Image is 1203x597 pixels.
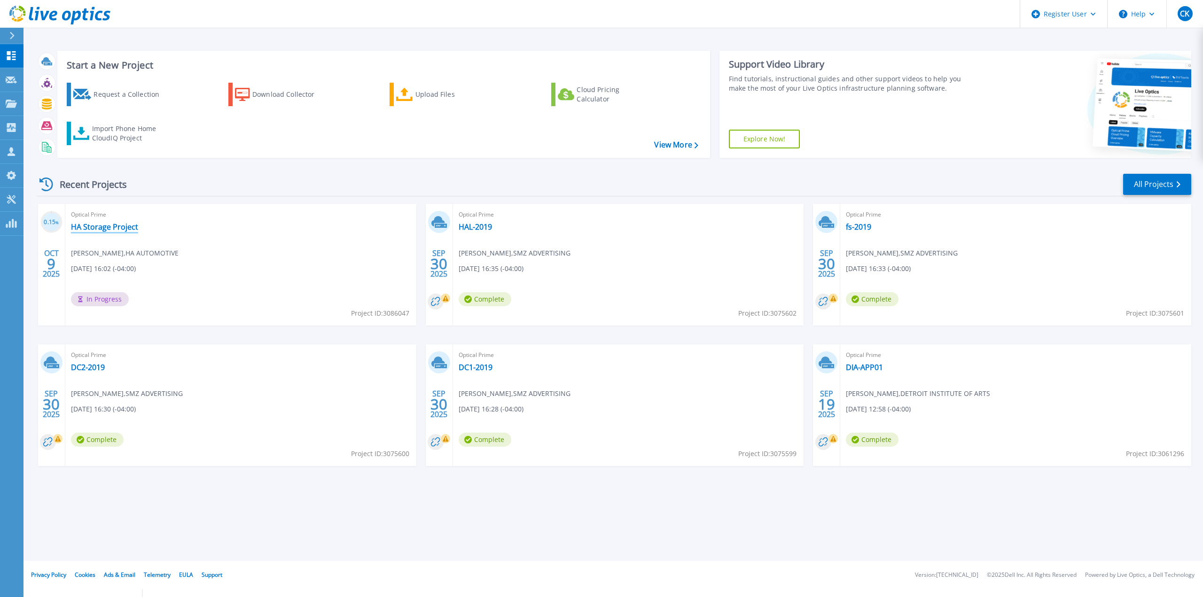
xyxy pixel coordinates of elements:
span: 19 [818,400,835,408]
a: Cloud Pricing Calculator [551,83,656,106]
span: Complete [846,292,898,306]
div: Request a Collection [94,85,169,104]
span: [DATE] 16:28 (-04:00) [459,404,523,414]
a: HA Storage Project [71,222,138,232]
span: Optical Prime [846,209,1186,220]
span: [PERSON_NAME] , SMZ ADVERTISING [71,388,183,399]
div: Recent Projects [36,173,140,196]
div: OCT 2025 [42,247,60,281]
span: [PERSON_NAME] , SMZ ADVERTISING [459,388,570,399]
span: 30 [818,260,835,268]
div: Cloud Pricing Calculator [577,85,652,104]
h3: Start a New Project [67,60,698,70]
li: Version: [TECHNICAL_ID] [915,572,978,578]
a: Ads & Email [104,571,135,579]
span: CK [1180,10,1189,17]
span: Optical Prime [459,350,798,360]
a: Privacy Policy [31,571,66,579]
span: [DATE] 12:58 (-04:00) [846,404,911,414]
span: [DATE] 16:35 (-04:00) [459,264,523,274]
span: 30 [43,400,60,408]
div: Find tutorials, instructional guides and other support videos to help you make the most of your L... [729,74,973,93]
div: Download Collector [252,85,328,104]
span: 9 [47,260,55,268]
div: SEP 2025 [430,247,448,281]
a: DC1-2019 [459,363,492,372]
span: Project ID: 3086047 [351,308,409,318]
span: [PERSON_NAME] , DETROIT INSTITUTE OF ARTS [846,388,990,399]
a: All Projects [1123,174,1191,195]
span: In Progress [71,292,129,306]
span: [DATE] 16:02 (-04:00) [71,264,136,274]
span: 30 [430,400,447,408]
a: Telemetry [144,571,171,579]
div: SEP 2025 [818,247,836,281]
a: Explore Now! [729,130,800,148]
a: EULA [179,571,193,579]
span: [PERSON_NAME] , SMZ ADVERTISING [846,248,958,258]
h3: 0.15 [40,217,62,228]
span: Complete [71,433,124,447]
span: Project ID: 3075599 [738,449,797,459]
a: View More [654,140,698,149]
a: Upload Files [390,83,494,106]
span: 30 [430,260,447,268]
div: SEP 2025 [430,387,448,421]
span: Optical Prime [459,209,798,220]
span: Complete [459,292,511,306]
a: fs-2019 [846,222,871,232]
span: Complete [459,433,511,447]
a: Download Collector [228,83,333,106]
a: DIA-APP01 [846,363,883,372]
span: Project ID: 3061296 [1126,449,1184,459]
span: Complete [846,433,898,447]
div: Upload Files [415,85,491,104]
span: Project ID: 3075602 [738,308,797,318]
span: [PERSON_NAME] , HA AUTOMOTIVE [71,248,179,258]
a: DC2-2019 [71,363,105,372]
li: Powered by Live Optics, a Dell Technology [1085,572,1195,578]
a: HAL-2019 [459,222,492,232]
a: Cookies [75,571,95,579]
span: % [55,220,59,225]
span: Optical Prime [71,350,411,360]
div: Import Phone Home CloudIQ Project [92,124,165,143]
span: Project ID: 3075601 [1126,308,1184,318]
div: Support Video Library [729,58,973,70]
div: SEP 2025 [42,387,60,421]
li: © 2025 Dell Inc. All Rights Reserved [987,572,1077,578]
span: Project ID: 3075600 [351,449,409,459]
span: [DATE] 16:30 (-04:00) [71,404,136,414]
span: [PERSON_NAME] , SMZ ADVERTISING [459,248,570,258]
a: Support [202,571,222,579]
div: SEP 2025 [818,387,836,421]
span: Optical Prime [846,350,1186,360]
span: Optical Prime [71,209,411,220]
span: [DATE] 16:33 (-04:00) [846,264,911,274]
a: Request a Collection [67,83,172,106]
